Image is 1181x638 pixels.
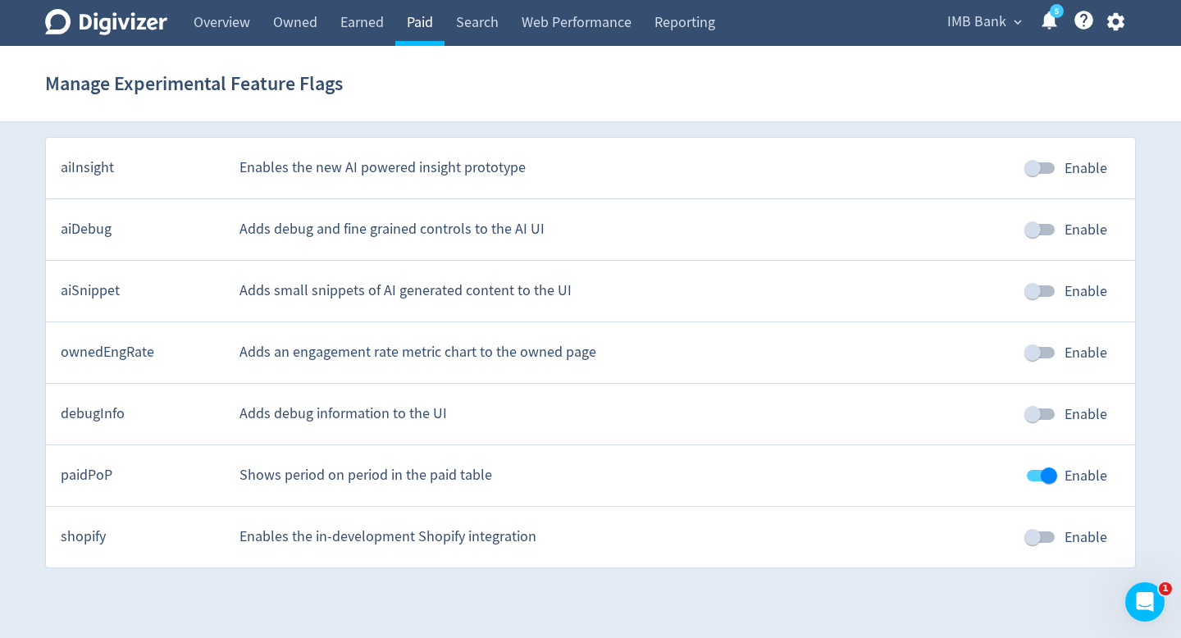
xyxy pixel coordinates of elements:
[61,157,225,178] div: aiInsight
[1065,526,1107,549] span: Enable
[1010,15,1025,30] span: expand_more
[61,465,225,485] div: paidPoP
[45,57,343,110] h1: Manage Experimental Feature Flags
[1065,403,1107,426] span: Enable
[239,403,1011,424] div: Adds debug information to the UI
[947,9,1006,35] span: IMB Bank
[239,280,1011,301] div: Adds small snippets of AI generated content to the UI
[1159,582,1172,595] span: 1
[239,465,1011,485] div: Shows period on period in the paid table
[61,280,225,301] div: aiSnippet
[61,219,225,239] div: aiDebug
[1065,342,1107,364] span: Enable
[1050,4,1064,18] a: 5
[1065,157,1107,180] span: Enable
[239,342,1011,362] div: Adds an engagement rate metric chart to the owned page
[1055,6,1059,17] text: 5
[61,403,225,424] div: debugInfo
[239,157,1011,178] div: Enables the new AI powered insight prototype
[239,526,1011,547] div: Enables the in-development Shopify integration
[1125,582,1165,622] iframe: Intercom live chat
[942,9,1026,35] button: IMB Bank
[239,219,1011,239] div: Adds debug and fine grained controls to the AI UI
[1065,280,1107,303] span: Enable
[1065,465,1107,487] span: Enable
[1065,219,1107,241] span: Enable
[61,526,225,547] div: shopify
[61,342,225,362] div: ownedEngRate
